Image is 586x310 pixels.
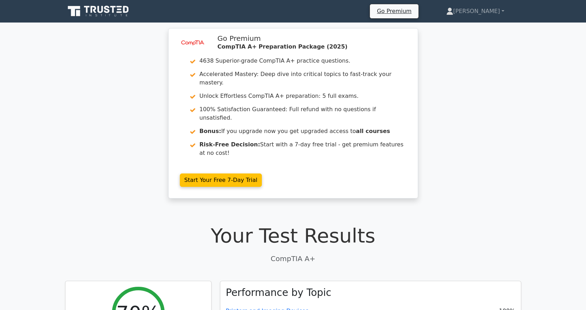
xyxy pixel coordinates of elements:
[226,287,332,299] h3: Performance by Topic
[180,173,262,187] a: Start Your Free 7-Day Trial
[65,224,521,247] h1: Your Test Results
[429,4,521,18] a: [PERSON_NAME]
[373,6,416,16] a: Go Premium
[65,253,521,264] p: CompTIA A+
